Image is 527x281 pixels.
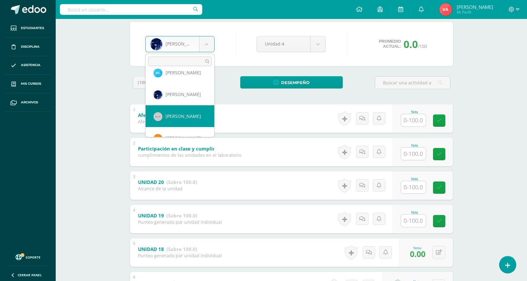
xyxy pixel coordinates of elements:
span: [PERSON_NAME] [166,113,201,119]
span: [PERSON_NAME] [166,70,201,76]
img: cddb6388c054fb02f3486a3ed9145e3f.png [154,69,162,77]
img: 737a7ef8687dd1648c9195a04d345f78.png [154,134,162,143]
span: [PERSON_NAME] [166,91,201,97]
span: [PERSON_NAME] [166,135,201,141]
img: 40x40 [154,112,162,121]
img: 67695423d01ee3917eece38e7bae1183.png [154,90,162,99]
